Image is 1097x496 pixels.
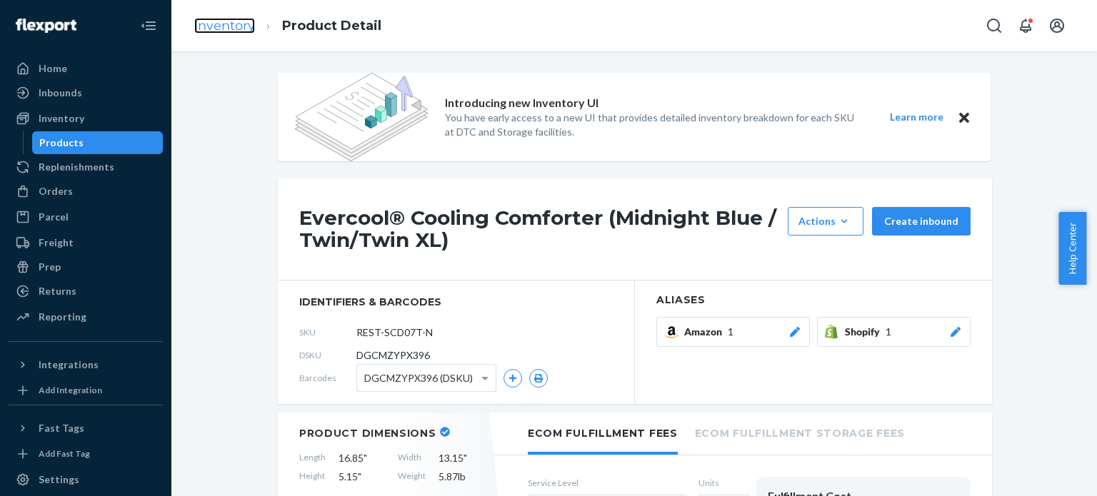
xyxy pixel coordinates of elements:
a: Settings [9,468,163,491]
a: Add Fast Tag [9,445,163,462]
span: Width [398,451,426,465]
a: Prep [9,255,163,278]
div: Returns [39,284,76,298]
div: Reporting [39,310,86,324]
p: You have early access to a new UI that provides detailed inventory breakdown for each SKU at DTC ... [445,111,863,139]
span: Amazon [684,325,728,339]
button: Actions [788,207,863,236]
div: Products [39,136,84,150]
span: 5.15 [339,470,385,484]
p: Introducing new Inventory UI [445,95,598,111]
img: new-reports-banner-icon.82668bd98b6a51aee86340f2a7b77ae3.png [295,73,428,161]
span: Shopify [845,325,886,339]
button: Shopify1 [817,317,971,347]
div: Home [39,61,67,76]
div: Prep [39,260,61,274]
a: Inventory [9,107,163,130]
ol: breadcrumbs [183,5,393,47]
span: SKU [299,326,356,338]
span: 16.85 [339,451,385,465]
a: Home [9,57,163,80]
div: Settings [39,472,79,487]
a: Orders [9,180,163,203]
span: DSKU [299,349,356,361]
h2: Aliases [656,295,971,305]
div: Replenishments [39,160,114,174]
span: DGCMZYPX396 [356,348,430,363]
button: Close [955,108,973,126]
a: Freight [9,231,163,254]
span: 13.15 [439,451,485,465]
span: Barcodes [299,372,356,384]
a: Parcel [9,206,163,228]
img: Flexport logo [16,19,76,33]
button: Amazon1 [656,317,810,347]
button: Integrations [9,353,163,376]
button: Help Center [1058,212,1086,285]
a: Inventory [194,18,255,34]
a: Reporting [9,305,163,328]
div: Inventory [39,111,84,126]
span: " [464,452,467,464]
span: 1 [728,325,733,339]
button: Open notifications [1011,11,1040,40]
div: Integrations [39,358,99,372]
button: Learn more [881,108,952,126]
button: Open account menu [1043,11,1071,40]
span: Length [299,451,326,465]
span: " [364,452,367,464]
a: Returns [9,280,163,303]
label: Service Level [528,477,687,489]
h1: Evercool® Cooling Comforter (Midnight Blue / Twin/Twin XL) [299,207,781,251]
span: Height [299,470,326,484]
div: Add Integration [39,384,102,396]
button: Open Search Box [980,11,1008,40]
span: identifiers & barcodes [299,295,613,309]
li: Ecom Fulfillment Fees [528,413,678,455]
a: Products [32,131,164,154]
div: Inbounds [39,86,82,100]
h2: Product Dimensions [299,427,436,440]
a: Replenishments [9,156,163,178]
span: Weight [398,470,426,484]
span: 1 [886,325,891,339]
button: Create inbound [872,207,971,236]
span: DGCMZYPX396 (DSKU) [364,366,473,390]
a: Product Detail [282,18,381,34]
div: Orders [39,184,73,198]
a: Inbounds [9,81,163,104]
a: Add Integration [9,382,163,399]
label: Units [698,477,745,489]
button: Close Navigation [134,11,163,40]
div: Add Fast Tag [39,447,90,460]
span: " [358,470,361,482]
li: Ecom Fulfillment Storage Fees [695,413,905,452]
div: Fast Tags [39,421,84,435]
div: Freight [39,236,74,250]
button: Fast Tags [9,417,163,440]
div: Actions [798,214,853,228]
span: 5.87 lb [439,470,485,484]
div: Parcel [39,210,69,224]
